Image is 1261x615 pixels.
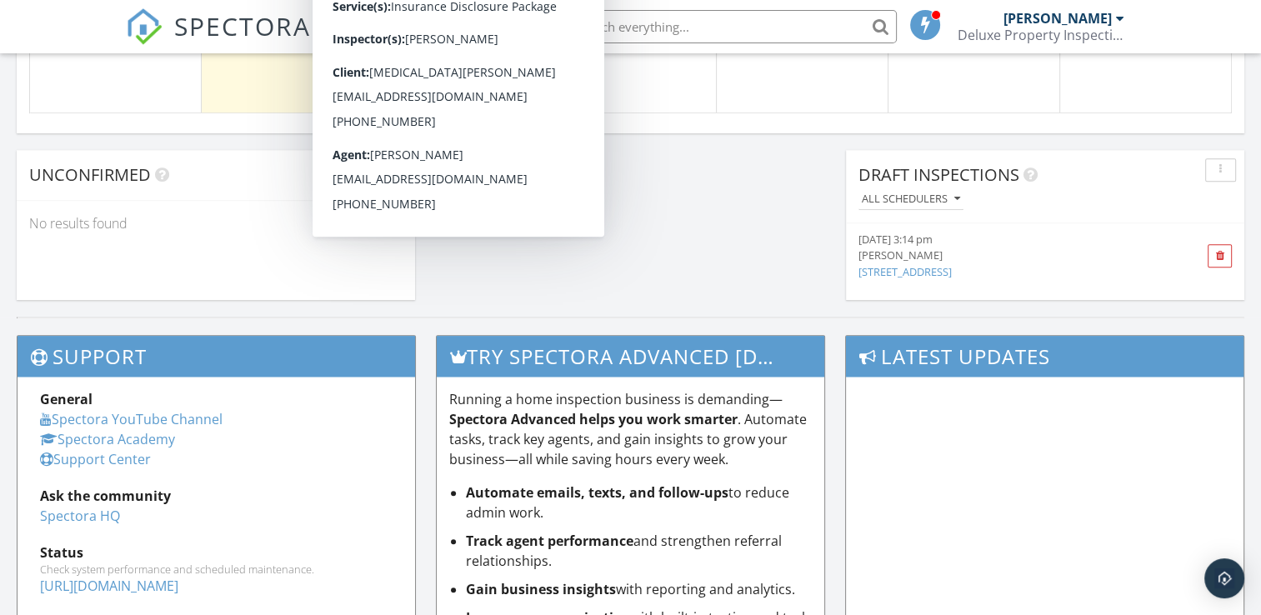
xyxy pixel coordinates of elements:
[40,577,178,595] a: [URL][DOMAIN_NAME]
[126,22,311,57] a: SPECTORA
[126,8,163,45] img: The Best Home Inspection Software - Spectora
[545,13,717,112] td: Go to October 1, 2025
[1003,10,1112,27] div: [PERSON_NAME]
[29,163,151,186] span: Unconfirmed
[1059,13,1231,112] td: Go to October 4, 2025
[858,188,963,211] button: All schedulers
[40,507,120,525] a: Spectora HQ
[958,27,1124,43] div: Deluxe Property Inspections
[174,8,311,43] span: SPECTORA
[888,13,1059,112] td: Go to October 3, 2025
[862,193,960,205] div: All schedulers
[40,542,393,562] div: Status
[17,201,415,246] div: No results found
[40,390,93,408] strong: General
[449,389,812,469] p: Running a home inspection business is demanding— . Automate tasks, track key agents, and gain ins...
[466,531,812,571] li: and strengthen referral relationships.
[858,247,1169,263] div: [PERSON_NAME]
[858,232,1169,247] div: [DATE] 3:14 pm
[466,483,728,502] strong: Automate emails, texts, and follow-ups
[202,13,373,112] td: Go to September 29, 2025
[18,336,415,377] h3: Support
[466,532,633,550] strong: Track agent performance
[466,579,812,599] li: with reporting and analytics.
[40,486,393,506] div: Ask the community
[716,13,888,112] td: Go to October 2, 2025
[858,264,952,279] a: [STREET_ADDRESS]
[449,410,738,428] strong: Spectora Advanced helps you work smarter
[466,580,616,598] strong: Gain business insights
[437,336,824,377] h3: Try spectora advanced [DATE]
[846,336,1243,377] h3: Latest Updates
[1204,558,1244,598] div: Open Intercom Messenger
[858,163,1019,186] span: Draft Inspections
[40,410,223,428] a: Spectora YouTube Channel
[40,562,393,576] div: Check system performance and scheduled maintenance.
[466,482,812,522] li: to reduce admin work.
[40,430,175,448] a: Spectora Academy
[30,13,202,112] td: Go to September 28, 2025
[563,10,897,43] input: Search everything...
[40,450,151,468] a: Support Center
[373,13,545,112] td: Go to September 30, 2025
[858,232,1169,280] a: [DATE] 3:14 pm [PERSON_NAME] [STREET_ADDRESS]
